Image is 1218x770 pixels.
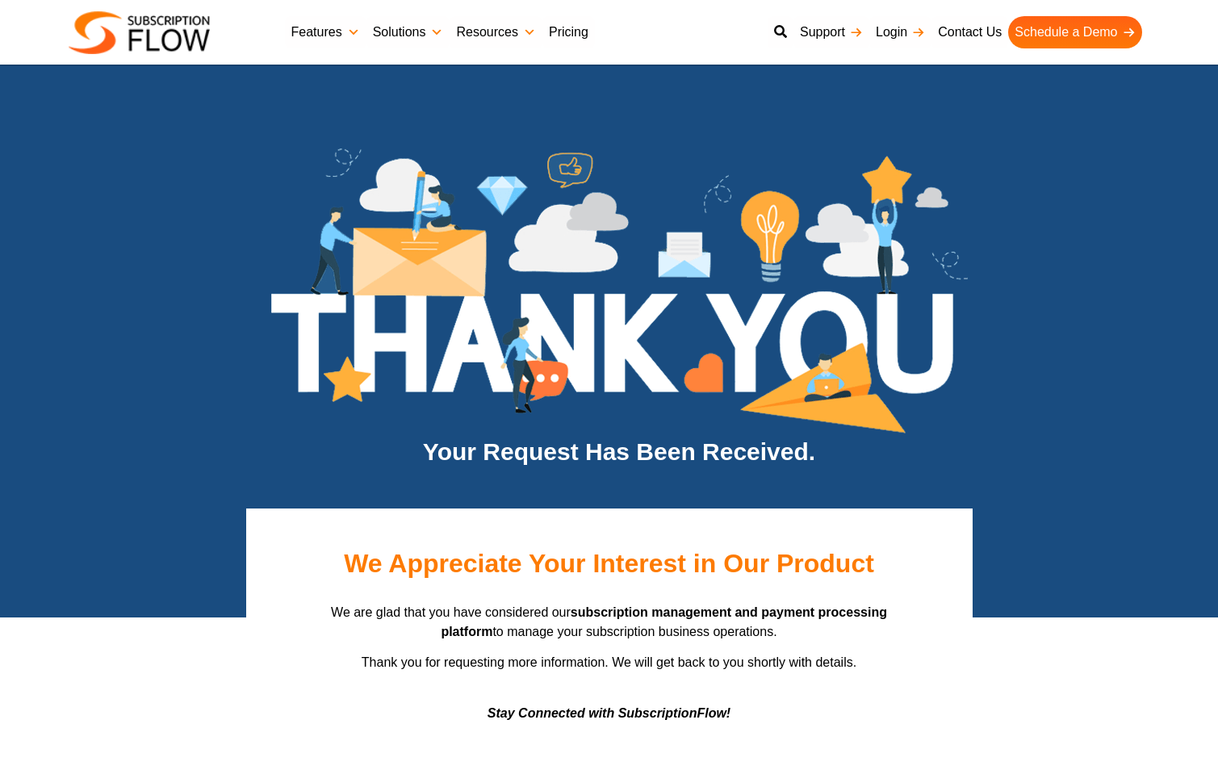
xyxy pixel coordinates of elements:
a: Features [285,16,366,48]
a: Schedule a Demo [1008,16,1141,48]
a: Contact Us [931,16,1008,48]
strong: subscription management and payment processing platform [441,605,887,638]
p: We are glad that you have considered our to manage your subscription business operations. [303,603,916,642]
a: Login [869,16,931,48]
p: Thank you for requesting more information. We will get back to you shortly with details. [303,653,916,692]
a: Pricing [542,16,595,48]
img: Subscriptionflow [69,11,210,54]
a: Resources [450,16,542,48]
a: Support [793,16,869,48]
img: implementation4 [271,149,968,433]
strong: Your Request Has Been Received. [423,438,815,465]
a: Solutions [366,16,450,48]
em: Stay Connected with SubscriptionFlow! [488,706,730,720]
h2: We Appreciate Your Interest in Our Product [295,549,924,579]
